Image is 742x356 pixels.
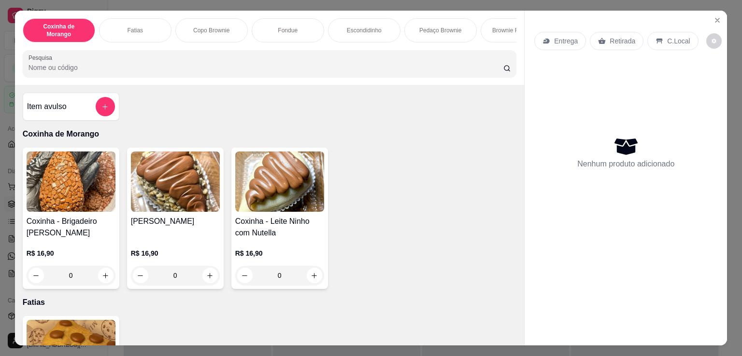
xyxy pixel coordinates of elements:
[98,268,114,283] button: increase-product-quantity
[31,23,87,38] p: Coxinha de Morango
[133,268,148,283] button: decrease-product-quantity
[29,54,56,62] label: Pesquisa
[577,158,674,170] p: Nenhum produto adicionado
[307,268,322,283] button: increase-product-quantity
[27,248,115,258] p: R$ 16,90
[237,268,253,283] button: decrease-product-quantity
[710,13,725,28] button: Close
[235,216,324,239] h4: Coxinha - Leite Ninho com Nutella
[23,128,517,140] p: Coxinha de Morango
[27,101,67,112] h4: Item avulso
[27,151,115,212] img: product-image
[29,63,503,72] input: Pesquisa
[278,27,298,34] p: Fondue
[610,36,635,46] p: Retirada
[347,27,382,34] p: Escondidinho
[131,216,220,227] h4: [PERSON_NAME]
[131,151,220,212] img: product-image
[193,27,229,34] p: Copo Brownie
[235,151,324,212] img: product-image
[27,216,115,239] h4: Coxinha - Brigadeiro [PERSON_NAME]
[492,27,541,34] p: Brownie Recheado
[131,248,220,258] p: R$ 16,90
[96,97,115,116] button: add-separate-item
[235,248,324,258] p: R$ 16,90
[554,36,578,46] p: Entrega
[23,297,517,308] p: Fatias
[202,268,218,283] button: increase-product-quantity
[29,268,44,283] button: decrease-product-quantity
[706,33,722,49] button: decrease-product-quantity
[127,27,143,34] p: Fatias
[667,36,690,46] p: C.Local
[419,27,461,34] p: Pedaço Brownie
